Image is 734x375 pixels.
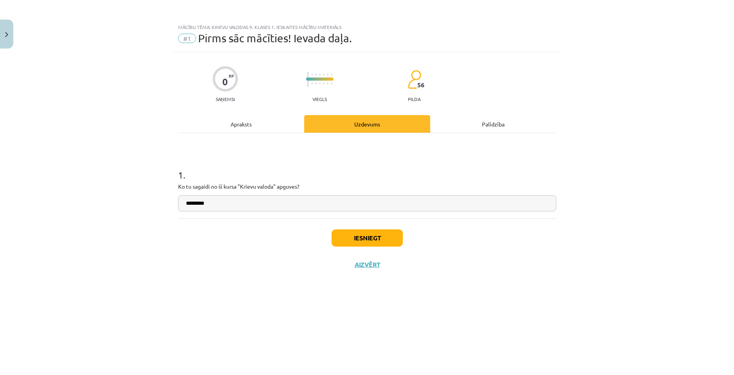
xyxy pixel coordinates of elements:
div: Palīdzība [430,115,556,133]
p: Saņemsi [213,96,238,102]
img: icon-short-line-57e1e144782c952c97e751825c79c345078a6d821885a25fce030b3d8c18986b.svg [319,74,320,76]
img: icon-short-line-57e1e144782c952c97e751825c79c345078a6d821885a25fce030b3d8c18986b.svg [316,83,316,85]
span: XP [229,74,234,78]
img: icon-close-lesson-0947bae3869378f0d4975bcd49f059093ad1ed9edebbc8119c70593378902aed.svg [5,32,8,37]
div: Uzdevums [304,115,430,133]
img: students-c634bb4e5e11cddfef0936a35e636f08e4e9abd3cc4e673bd6f9a4125e45ecb1.svg [408,70,421,89]
p: pilda [408,96,420,102]
p: Ko tu sagaidi no šī kursa "Krievu valoda" apguves? [178,182,556,191]
img: icon-short-line-57e1e144782c952c97e751825c79c345078a6d821885a25fce030b3d8c18986b.svg [316,74,316,76]
div: Apraksts [178,115,304,133]
img: icon-short-line-57e1e144782c952c97e751825c79c345078a6d821885a25fce030b3d8c18986b.svg [331,74,332,76]
span: 56 [417,81,424,88]
span: #1 [178,34,196,43]
div: Mācību tēma: Krievu valodas 9. klases 1. ieskaites mācību materiāls [178,24,556,30]
img: icon-short-line-57e1e144782c952c97e751825c79c345078a6d821885a25fce030b3d8c18986b.svg [323,83,324,85]
div: 0 [222,76,228,87]
h1: 1 . [178,156,556,180]
img: icon-short-line-57e1e144782c952c97e751825c79c345078a6d821885a25fce030b3d8c18986b.svg [327,83,328,85]
button: Iesniegt [332,229,403,247]
img: icon-short-line-57e1e144782c952c97e751825c79c345078a6d821885a25fce030b3d8c18986b.svg [331,83,332,85]
img: icon-short-line-57e1e144782c952c97e751825c79c345078a6d821885a25fce030b3d8c18986b.svg [327,74,328,76]
img: icon-short-line-57e1e144782c952c97e751825c79c345078a6d821885a25fce030b3d8c18986b.svg [323,74,324,76]
span: Pirms sāc mācīties! Ievada daļa. [198,32,352,45]
p: Viegls [312,96,327,102]
button: Aizvērt [352,261,382,269]
img: icon-short-line-57e1e144782c952c97e751825c79c345078a6d821885a25fce030b3d8c18986b.svg [319,83,320,85]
